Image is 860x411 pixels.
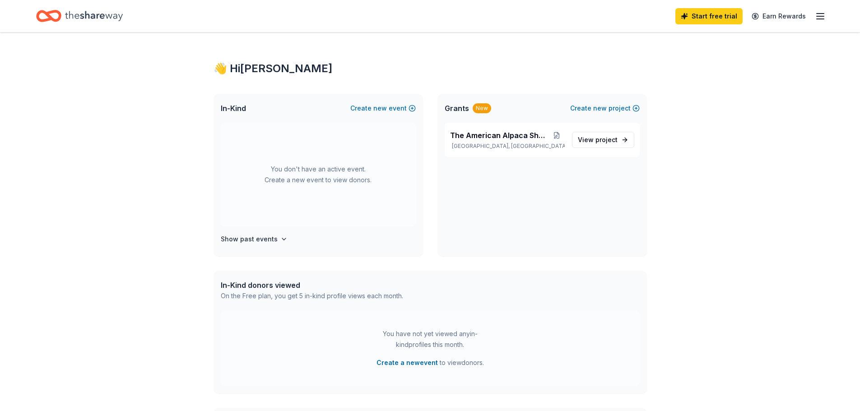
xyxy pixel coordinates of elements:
[377,357,484,368] span: to view donors .
[36,5,123,27] a: Home
[675,8,743,24] a: Start free trial
[221,291,403,301] div: On the Free plan, you get 5 in-kind profile views each month.
[593,103,607,114] span: new
[445,103,469,114] span: Grants
[570,103,640,114] button: Createnewproject
[572,132,634,148] a: View project
[221,234,288,245] button: Show past events
[221,103,246,114] span: In-Kind
[473,103,491,113] div: New
[221,234,278,245] h4: Show past events
[746,8,811,24] a: Earn Rewards
[374,328,487,350] div: You have not yet viewed any in-kind profiles this month.
[214,61,647,76] div: 👋 Hi [PERSON_NAME]
[221,123,416,226] div: You don't have an active event. Create a new event to view donors.
[377,357,438,368] button: Create a newevent
[373,103,387,114] span: new
[595,136,618,143] span: project
[350,103,416,114] button: Createnewevent
[450,143,565,150] p: [GEOGRAPHIC_DATA], [GEOGRAPHIC_DATA]
[221,280,403,291] div: In-Kind donors viewed
[450,130,549,141] span: The American Alpaca Showcase
[578,134,618,145] span: View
